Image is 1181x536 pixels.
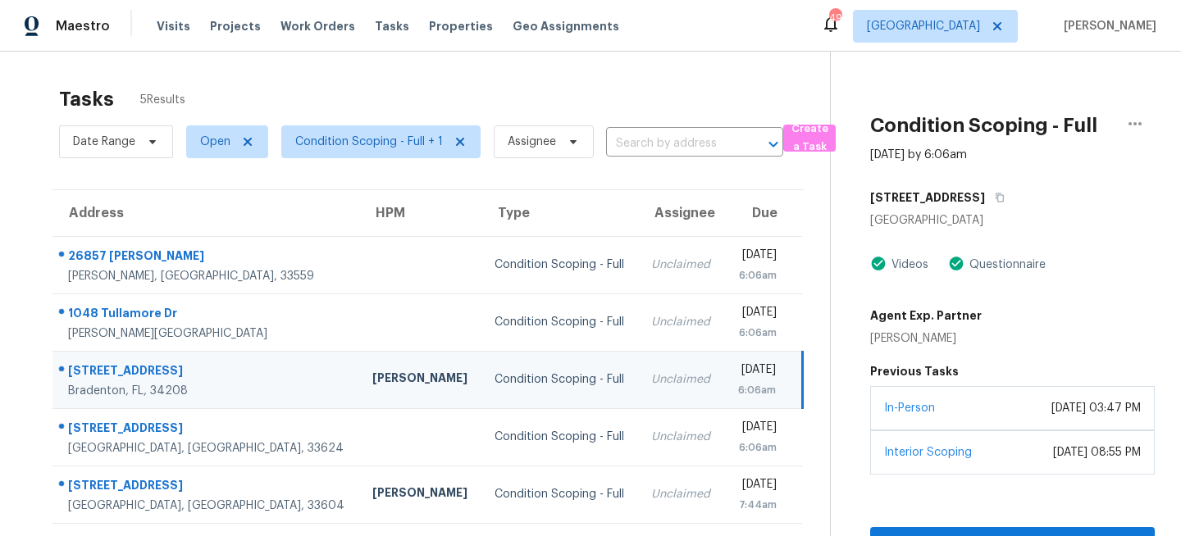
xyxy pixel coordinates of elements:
[985,183,1007,212] button: Copy Address
[495,486,625,502] div: Condition Scoping - Full
[157,18,190,34] span: Visits
[495,314,625,330] div: Condition Scoping - Full
[737,247,777,267] div: [DATE]
[638,190,724,236] th: Assignee
[870,147,967,163] div: [DATE] by 6:06am
[68,440,346,457] div: [GEOGRAPHIC_DATA], [GEOGRAPHIC_DATA], 33624
[737,419,777,439] div: [DATE]
[68,268,346,284] div: [PERSON_NAME], [GEOGRAPHIC_DATA], 33559
[870,330,982,347] div: [PERSON_NAME]
[964,257,1046,273] div: Questionnaire
[56,18,110,34] span: Maestro
[737,304,777,325] div: [DATE]
[68,477,346,497] div: [STREET_ADDRESS]
[73,134,135,150] span: Date Range
[651,257,711,273] div: Unclaimed
[870,307,982,324] h5: Agent Exp. Partner
[762,133,785,156] button: Open
[495,371,625,388] div: Condition Scoping - Full
[68,362,346,383] div: [STREET_ADDRESS]
[887,257,928,273] div: Videos
[59,91,114,107] h2: Tasks
[210,18,261,34] span: Projects
[870,189,985,206] h5: [STREET_ADDRESS]
[372,370,468,390] div: [PERSON_NAME]
[829,10,841,26] div: 49
[295,134,443,150] span: Condition Scoping - Full + 1
[513,18,619,34] span: Geo Assignments
[372,484,468,505] div: [PERSON_NAME]
[200,134,230,150] span: Open
[783,125,836,152] button: Create a Task
[68,305,346,325] div: 1048 Tullamore Dr
[737,361,776,382] div: [DATE]
[495,257,625,273] div: Condition Scoping - Full
[870,117,1097,134] h2: Condition Scoping - Full
[68,325,346,342] div: [PERSON_NAME][GEOGRAPHIC_DATA]
[52,190,359,236] th: Address
[68,383,346,399] div: Bradenton, FL, 34208
[651,429,711,445] div: Unclaimed
[429,18,493,34] span: Properties
[737,497,777,513] div: 7:44am
[737,325,777,341] div: 6:06am
[737,382,776,398] div: 6:06am
[870,212,1155,229] div: [GEOGRAPHIC_DATA]
[737,267,777,284] div: 6:06am
[359,190,481,236] th: HPM
[737,439,777,456] div: 6:06am
[791,120,828,157] span: Create a Task
[68,420,346,440] div: [STREET_ADDRESS]
[606,131,737,157] input: Search by address
[1051,400,1141,416] div: [DATE] 03:47 PM
[651,371,711,388] div: Unclaimed
[724,190,802,236] th: Due
[140,92,185,108] span: 5 Results
[884,402,935,414] a: In-Person
[737,476,777,497] div: [DATE]
[870,363,1155,379] h5: Previous Tasks
[68,248,346,268] div: 26857 [PERSON_NAME]
[1053,444,1141,461] div: [DATE] 08:55 PM
[508,134,556,150] span: Assignee
[495,429,625,445] div: Condition Scoping - Full
[651,486,711,502] div: Unclaimed
[651,314,711,330] div: Unclaimed
[948,255,964,272] img: Artifact Present Icon
[884,447,972,458] a: Interior Scoping
[481,190,638,236] th: Type
[68,497,346,514] div: [GEOGRAPHIC_DATA], [GEOGRAPHIC_DATA], 33604
[867,18,980,34] span: [GEOGRAPHIC_DATA]
[1057,18,1156,34] span: [PERSON_NAME]
[280,18,355,34] span: Work Orders
[375,20,409,32] span: Tasks
[870,255,887,272] img: Artifact Present Icon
